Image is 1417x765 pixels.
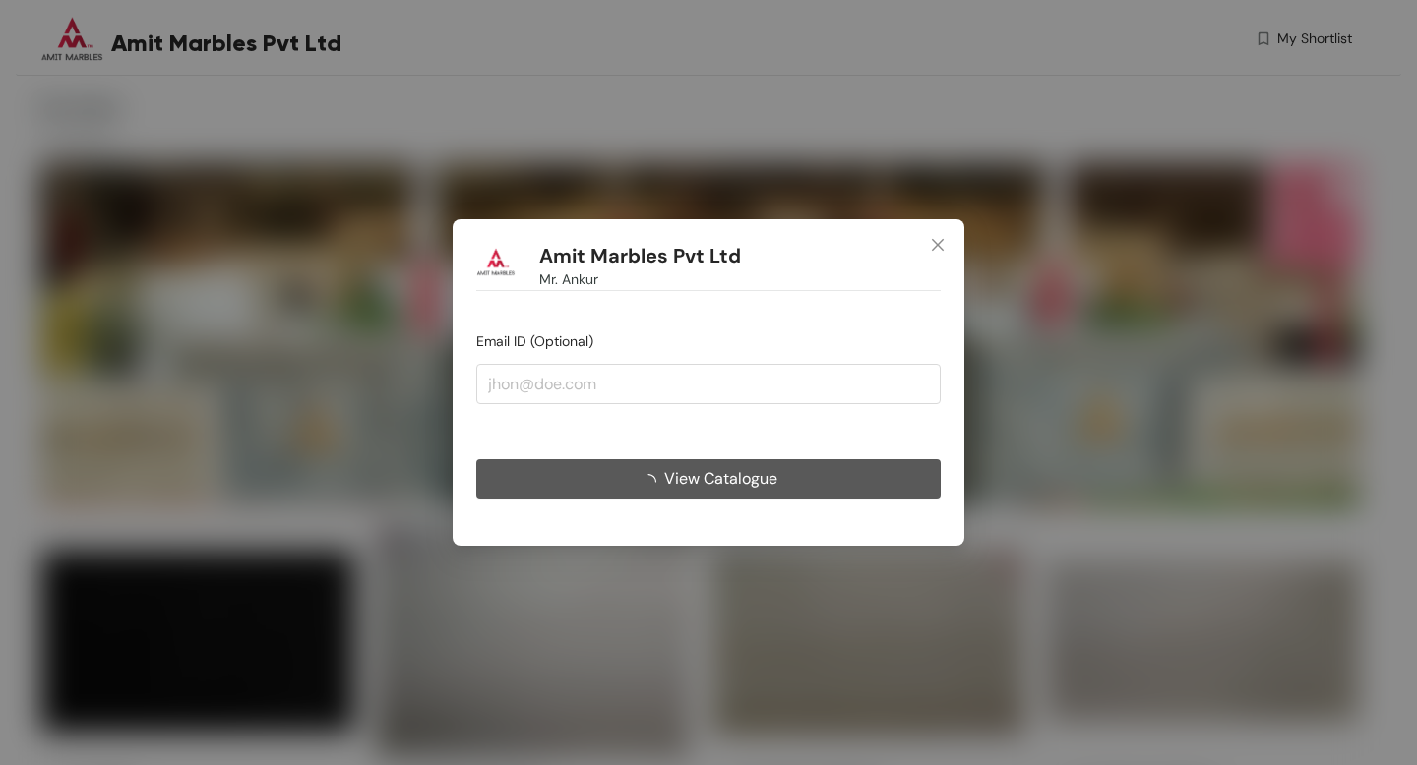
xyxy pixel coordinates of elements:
[539,244,741,268] h1: Amit Marbles Pvt Ltd
[641,474,664,490] span: loading
[476,364,941,403] input: jhon@doe.com
[664,466,777,491] span: View Catalogue
[539,268,598,290] span: Mr. Ankur
[911,219,964,272] button: Close
[476,459,941,499] button: View Catalogue
[476,243,516,282] img: Buyer Portal
[930,237,946,253] span: close
[476,332,593,350] span: Email ID (Optional)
